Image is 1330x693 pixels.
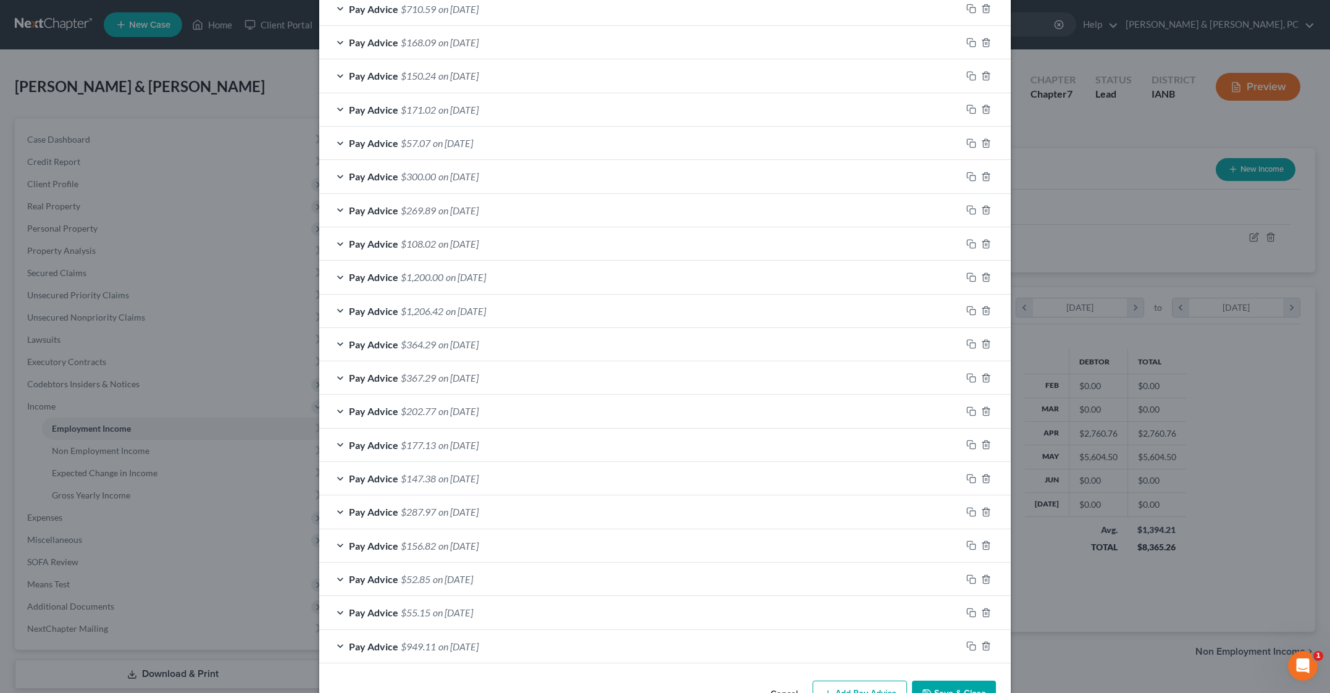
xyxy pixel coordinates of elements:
[401,472,436,484] span: $147.38
[349,238,398,250] span: Pay Advice
[401,204,436,216] span: $269.89
[438,472,479,484] span: on [DATE]
[401,238,436,250] span: $108.02
[349,305,398,317] span: Pay Advice
[349,506,398,518] span: Pay Advice
[349,170,398,182] span: Pay Advice
[401,104,436,115] span: $171.02
[438,540,479,552] span: on [DATE]
[438,372,479,384] span: on [DATE]
[438,104,479,115] span: on [DATE]
[438,338,479,350] span: on [DATE]
[438,204,479,216] span: on [DATE]
[349,338,398,350] span: Pay Advice
[446,271,486,283] span: on [DATE]
[349,137,398,149] span: Pay Advice
[401,372,436,384] span: $367.29
[401,338,436,350] span: $364.29
[349,640,398,652] span: Pay Advice
[433,607,473,618] span: on [DATE]
[438,36,479,48] span: on [DATE]
[438,506,479,518] span: on [DATE]
[1288,651,1318,681] iframe: Intercom live chat
[438,70,479,82] span: on [DATE]
[349,36,398,48] span: Pay Advice
[349,573,398,585] span: Pay Advice
[349,472,398,484] span: Pay Advice
[349,104,398,115] span: Pay Advice
[349,271,398,283] span: Pay Advice
[401,540,436,552] span: $156.82
[401,70,436,82] span: $150.24
[401,137,430,149] span: $57.07
[1313,651,1323,661] span: 1
[401,640,436,652] span: $949.11
[349,405,398,417] span: Pay Advice
[401,607,430,618] span: $55.15
[438,405,479,417] span: on [DATE]
[401,170,436,182] span: $300.00
[401,305,443,317] span: $1,206.42
[401,506,436,518] span: $287.97
[349,3,398,15] span: Pay Advice
[401,573,430,585] span: $52.85
[401,3,436,15] span: $710.59
[349,439,398,451] span: Pay Advice
[438,3,479,15] span: on [DATE]
[401,405,436,417] span: $202.77
[401,439,436,451] span: $177.13
[438,439,479,451] span: on [DATE]
[438,640,479,652] span: on [DATE]
[401,271,443,283] span: $1,200.00
[349,607,398,618] span: Pay Advice
[446,305,486,317] span: on [DATE]
[349,70,398,82] span: Pay Advice
[349,540,398,552] span: Pay Advice
[433,137,473,149] span: on [DATE]
[438,170,479,182] span: on [DATE]
[401,36,436,48] span: $168.09
[349,204,398,216] span: Pay Advice
[349,372,398,384] span: Pay Advice
[438,238,479,250] span: on [DATE]
[433,573,473,585] span: on [DATE]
